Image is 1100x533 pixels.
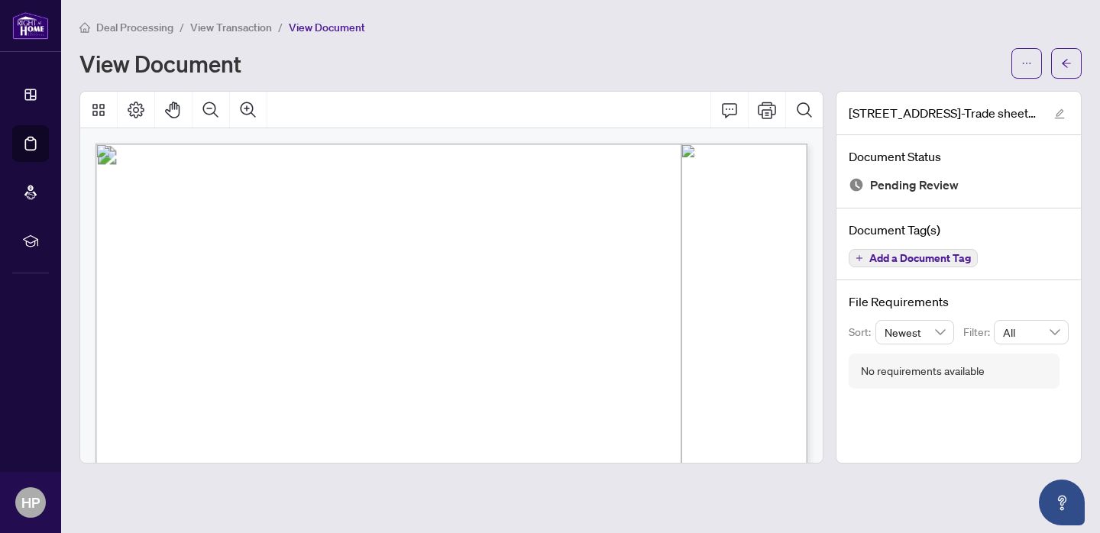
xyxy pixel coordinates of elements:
[849,292,1069,311] h4: File Requirements
[869,253,971,263] span: Add a Document Tag
[1054,108,1065,119] span: edit
[21,492,40,513] span: HP
[12,11,49,40] img: logo
[96,21,173,34] span: Deal Processing
[1061,58,1072,69] span: arrow-left
[1021,58,1032,69] span: ellipsis
[849,177,864,192] img: Document Status
[278,18,283,36] li: /
[861,363,985,380] div: No requirements available
[289,21,365,34] span: View Document
[849,221,1069,239] h4: Document Tag(s)
[849,147,1069,166] h4: Document Status
[849,324,875,341] p: Sort:
[870,175,959,195] span: Pending Review
[963,324,994,341] p: Filter:
[180,18,184,36] li: /
[1003,321,1060,344] span: All
[190,21,272,34] span: View Transaction
[849,249,978,267] button: Add a Document Tag
[79,22,90,33] span: home
[1039,480,1085,525] button: Open asap
[856,254,863,262] span: plus
[885,321,946,344] span: Newest
[79,51,241,76] h1: View Document
[849,104,1040,122] span: [STREET_ADDRESS]-Trade sheet-Hung to review.pdf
